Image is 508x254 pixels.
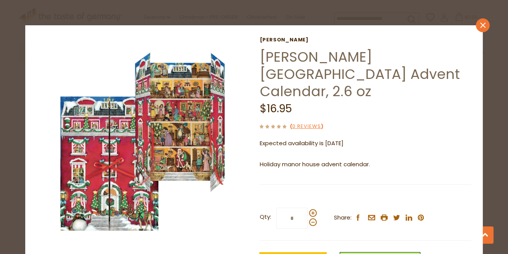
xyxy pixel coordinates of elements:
[259,160,471,169] p: Holiday manor house advent calendar.
[290,123,323,130] span: ( )
[259,139,471,148] p: Expected availability is [DATE]
[276,208,308,229] input: Qty:
[259,47,459,101] a: [PERSON_NAME][GEOGRAPHIC_DATA] Advent Calendar, 2.6 oz
[38,37,247,246] img: Windel Manor House Advent Calendar
[292,123,321,131] a: 0 Reviews
[259,212,271,222] strong: Qty:
[259,37,471,43] a: [PERSON_NAME]
[334,213,351,223] span: Share:
[259,101,291,116] span: $16.95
